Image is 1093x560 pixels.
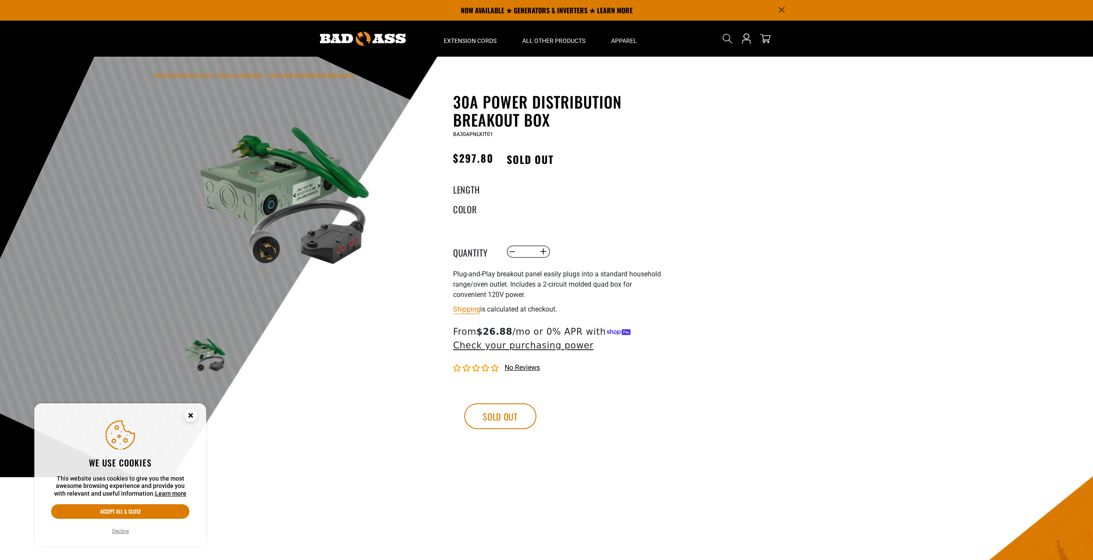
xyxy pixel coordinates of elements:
[265,72,267,78] span: ›
[155,70,353,80] nav: breadcrumbs
[214,72,216,78] span: ›
[110,527,131,536] button: Decline
[444,37,496,45] span: Extension Cords
[464,403,536,429] button: Sold out
[320,32,406,46] img: Bad Ass Extension Cords
[155,490,186,497] a: Learn more
[180,330,230,380] img: green
[51,504,189,519] button: Accept all & close
[453,246,496,257] label: Quantity
[505,363,540,372] span: No reviews
[611,37,637,45] span: Apparel
[453,183,496,194] legend: Length
[51,457,189,468] h2: We use cookies
[453,305,480,313] a: Shipping
[453,131,493,137] span: BA30APNLKIT01
[431,21,509,57] summary: Extension Cords
[721,32,734,45] summary: Search
[155,72,213,78] a: Bad Ass Extension Cords
[453,364,500,372] span: 0.00 stars
[453,270,661,299] span: Plug-and-Play breakout panel easily plugs into a standard household range/oven outlet. Includes a...
[51,475,189,498] p: This website uses cookies to give you the most awesome browsing experience and provide you with r...
[34,403,206,547] aside: Cookie Consent
[598,21,650,57] summary: Apparel
[453,93,664,129] h1: 30a Power Distribution Breakout Box
[268,72,353,78] span: 30a Power Distribution Breakout Box
[453,203,496,214] legend: Color
[522,37,585,45] span: All Other Products
[218,72,263,78] a: Return to Collection
[180,94,387,301] img: green
[453,303,664,315] div: is calculated at checkout.
[509,21,598,57] summary: All Other Products
[453,150,494,166] span: $297.80
[498,149,563,169] span: Sold out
